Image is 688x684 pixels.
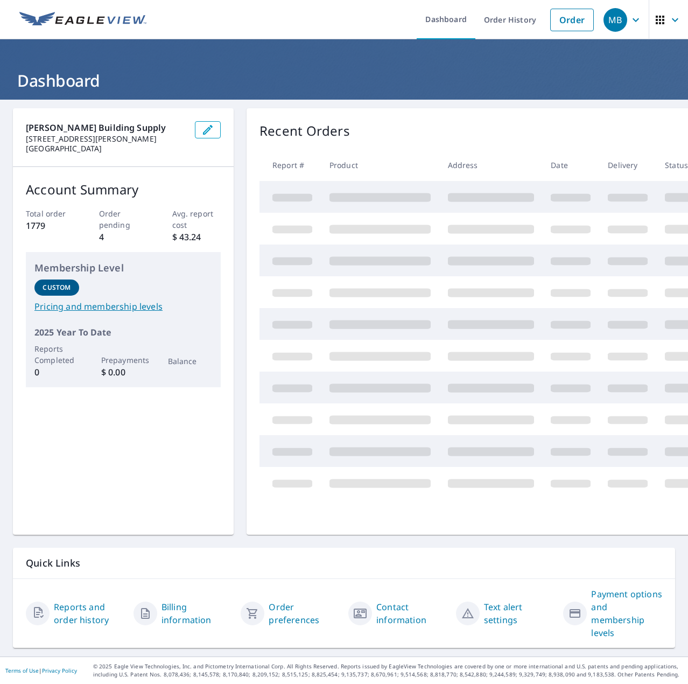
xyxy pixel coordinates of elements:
p: [PERSON_NAME] Building Supply [26,121,186,134]
a: Billing information [162,601,233,626]
p: Membership Level [34,261,212,275]
p: 0 [34,366,79,379]
p: Total order [26,208,75,219]
p: Custom [43,283,71,292]
a: Pricing and membership levels [34,300,212,313]
img: EV Logo [19,12,146,28]
th: Report # [259,149,321,181]
p: [STREET_ADDRESS][PERSON_NAME] [26,134,186,144]
p: Quick Links [26,556,662,570]
p: 4 [99,231,148,243]
p: 1779 [26,219,75,232]
a: Order [550,9,594,31]
div: MB [603,8,627,32]
a: Reports and order history [54,601,125,626]
p: Avg. report cost [172,208,221,231]
h1: Dashboard [13,69,675,92]
p: Reports Completed [34,343,79,366]
p: Account Summary [26,180,221,199]
th: Product [321,149,439,181]
a: Order preferences [269,601,340,626]
p: 2025 Year To Date [34,326,212,339]
p: Order pending [99,208,148,231]
p: $ 0.00 [101,366,146,379]
th: Date [542,149,599,181]
a: Payment options and membership levels [591,588,662,639]
p: | [5,667,77,674]
a: Contact information [376,601,447,626]
th: Address [439,149,543,181]
p: $ 43.24 [172,231,221,243]
p: © 2025 Eagle View Technologies, Inc. and Pictometry International Corp. All Rights Reserved. Repo... [93,662,683,679]
p: Balance [168,355,213,367]
p: [GEOGRAPHIC_DATA] [26,144,186,153]
a: Text alert settings [484,601,555,626]
th: Delivery [599,149,656,181]
a: Terms of Use [5,667,39,674]
p: Recent Orders [259,121,350,141]
p: Prepayments [101,354,146,366]
a: Privacy Policy [42,667,77,674]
